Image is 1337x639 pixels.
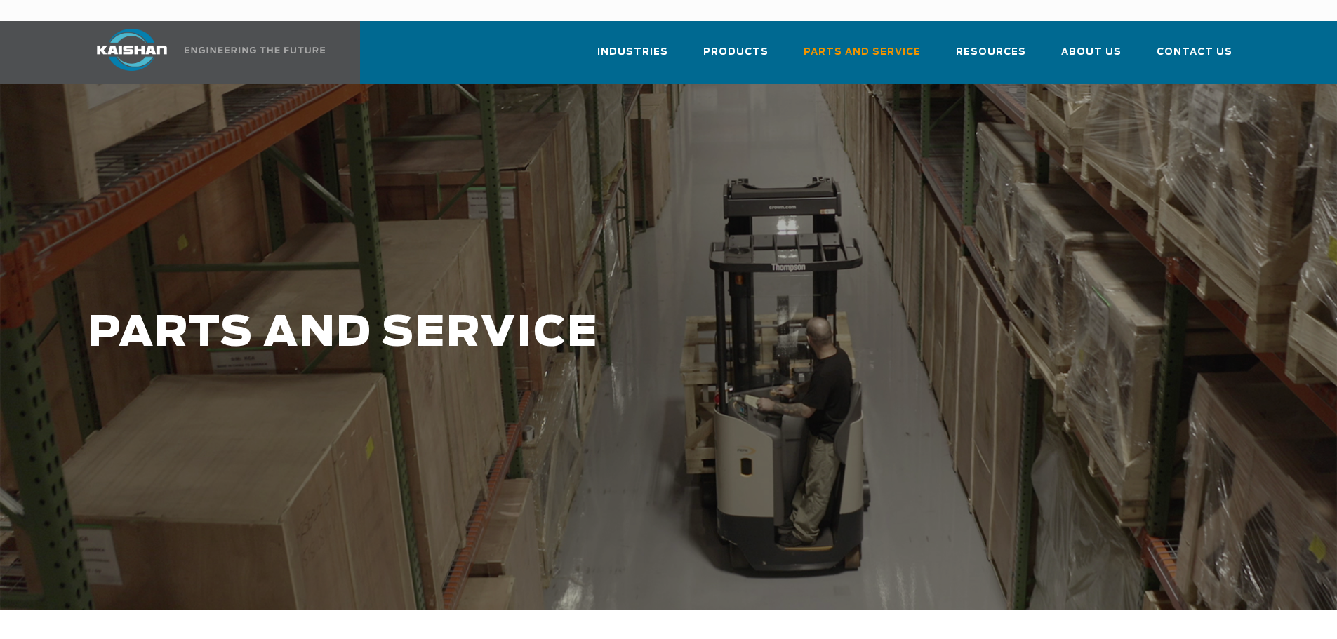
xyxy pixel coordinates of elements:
a: Resources [956,34,1026,81]
span: Industries [597,44,668,60]
span: Products [703,44,769,60]
span: Contact Us [1157,44,1232,60]
span: Resources [956,44,1026,60]
h1: PARTS AND SERVICE [88,310,1053,357]
span: About Us [1061,44,1122,60]
a: Products [703,34,769,81]
a: Contact Us [1157,34,1232,81]
img: kaishan logo [79,29,185,71]
span: Parts and Service [804,44,921,60]
a: About Us [1061,34,1122,81]
a: Kaishan USA [79,21,328,84]
a: Industries [597,34,668,81]
a: Parts and Service [804,34,921,81]
img: Engineering the future [185,47,325,53]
